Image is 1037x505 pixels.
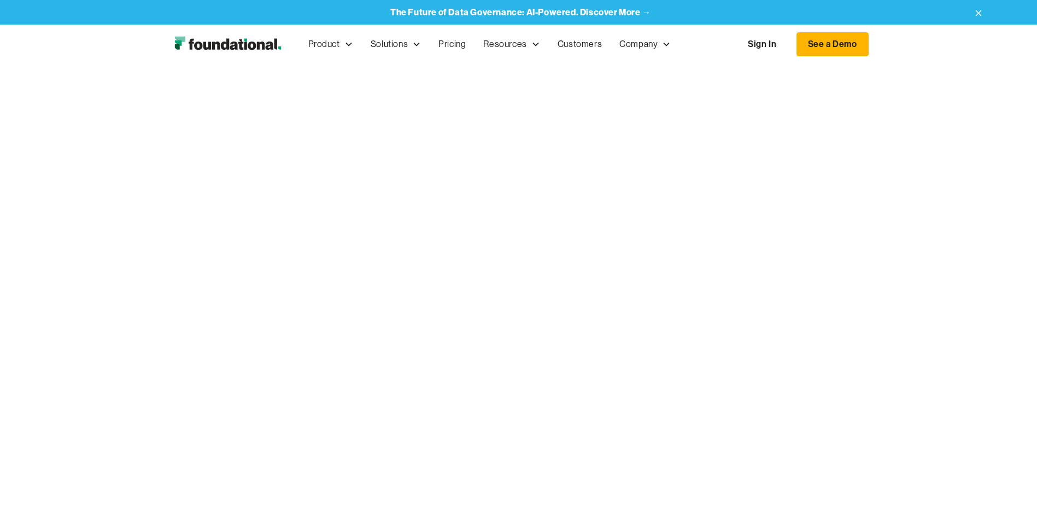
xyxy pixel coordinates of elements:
[619,37,658,51] div: Company
[390,7,651,17] a: The Future of Data Governance: AI-Powered. Discover More →
[796,32,869,56] a: See a Demo
[483,37,526,51] div: Resources
[430,26,474,62] a: Pricing
[169,33,286,55] img: Foundational Logo
[737,33,787,56] a: Sign In
[308,37,340,51] div: Product
[371,37,408,51] div: Solutions
[549,26,611,62] a: Customers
